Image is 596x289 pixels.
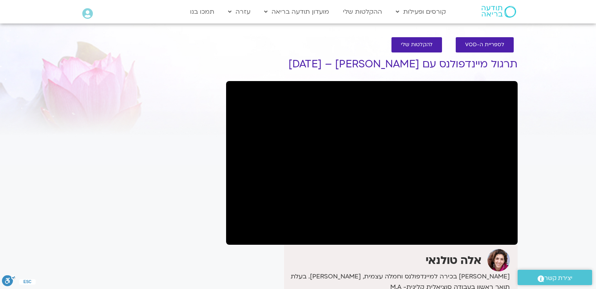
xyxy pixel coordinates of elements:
a: מועדון תודעה בריאה [260,4,333,19]
span: להקלטות שלי [401,42,433,48]
a: תמכו בנו [186,4,218,19]
span: לספריית ה-VOD [465,42,504,48]
a: קורסים ופעילות [392,4,450,19]
img: תודעה בריאה [482,6,516,18]
strong: אלה טולנאי [426,253,482,268]
a: לספריית ה-VOD [456,37,514,52]
img: אלה טולנאי [487,249,510,271]
a: להקלטות שלי [391,37,442,52]
a: עזרה [224,4,254,19]
a: ההקלטות שלי [339,4,386,19]
h1: תרגול מיינדפולנס עם [PERSON_NAME] – [DATE] [226,58,518,70]
a: יצירת קשר [518,270,592,285]
span: יצירת קשר [544,273,572,284]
